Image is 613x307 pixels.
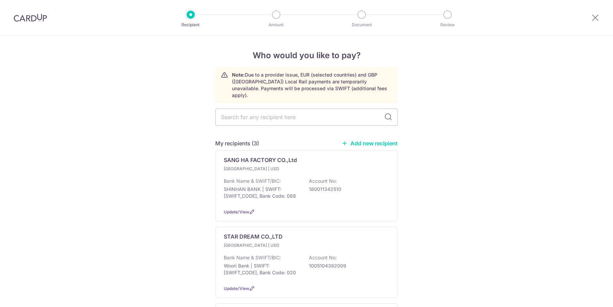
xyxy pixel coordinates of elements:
[309,178,337,184] p: Account No:
[215,109,398,126] input: Search for any recipient here
[14,14,47,22] img: CardUp
[336,21,387,28] p: Document
[342,140,398,147] a: Add new recipient
[224,232,283,241] p: STAR DREAM CO.,LTD
[224,286,249,291] a: Update/View
[309,254,337,261] p: Account No:
[224,254,281,261] p: Bank Name & SWIFT/BIC:
[166,21,216,28] p: Recipient
[232,72,245,78] strong: Note:
[224,209,249,214] a: Update/View
[309,262,385,269] p: 1005104392009
[232,71,392,99] p: Due to a provider issue, EUR (selected countries) and GBP ([GEOGRAPHIC_DATA]) Local Rail payments...
[224,242,304,249] p: [GEOGRAPHIC_DATA] | USD
[224,165,304,172] p: [GEOGRAPHIC_DATA] | USD
[422,21,473,28] p: Review
[251,21,301,28] p: Amount
[224,178,281,184] p: Bank Name & SWIFT/BIC:
[224,262,300,276] p: Woori Bank | SWIFT: [SWIFT_CODE], Bank Code: 020
[215,139,259,147] h5: My recipients (3)
[569,287,606,304] iframe: Opens a widget where you can find more information
[309,186,385,193] p: 180011342510
[215,49,398,62] h4: Who would you like to pay?
[224,156,297,164] p: SANG HA FACTORY CO.,Ltd
[224,186,300,199] p: SHINHAN BANK | SWIFT: [SWIFT_CODE], Bank Code: 088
